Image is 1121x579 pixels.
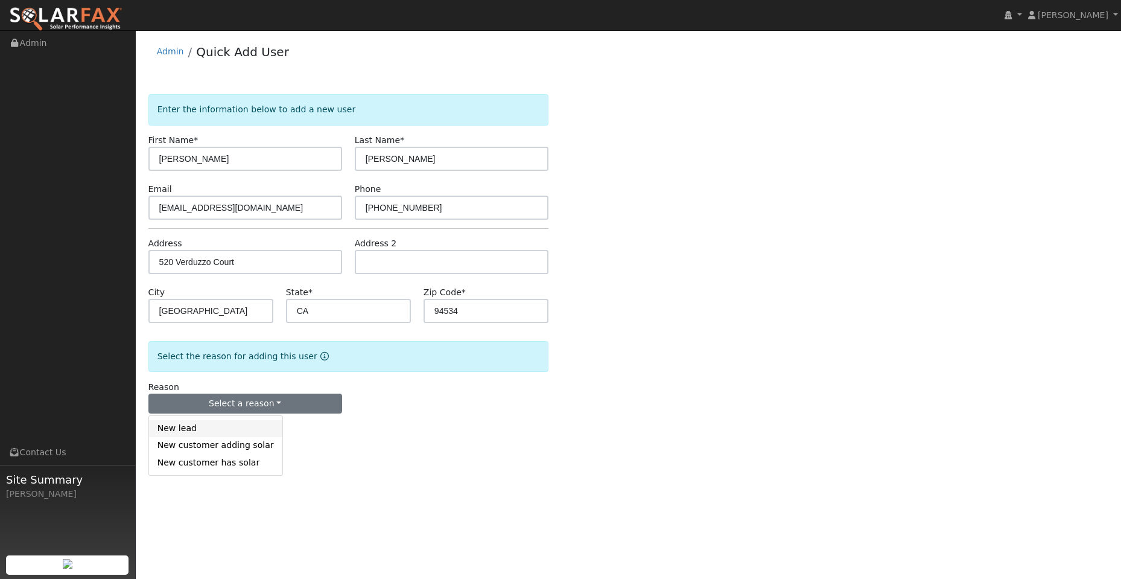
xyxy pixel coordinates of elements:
span: Required [462,287,466,297]
button: Select a reason [148,394,342,414]
a: Admin [157,46,184,56]
div: [PERSON_NAME] [6,488,129,501]
label: Reason [148,381,179,394]
span: [PERSON_NAME] [1038,10,1108,20]
label: Address 2 [355,237,397,250]
span: Required [400,135,404,145]
div: Select the reason for adding this user [148,341,548,372]
div: Enter the information below to add a new user [148,94,548,125]
a: New customer has solar [149,454,282,471]
a: New customer adding solar [149,437,282,454]
label: Phone [355,183,381,196]
label: Last Name [355,134,404,147]
label: Email [148,183,172,196]
label: State [286,286,313,299]
label: City [148,286,165,299]
label: Zip Code [424,286,466,299]
a: New lead [149,420,282,437]
img: retrieve [63,559,72,569]
span: Site Summary [6,472,129,488]
label: First Name [148,134,198,147]
a: Quick Add User [196,45,289,59]
img: SolarFax [9,7,122,32]
span: Required [308,287,313,297]
span: Required [194,135,198,145]
a: Reason for new user [317,351,329,361]
label: Address [148,237,182,250]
